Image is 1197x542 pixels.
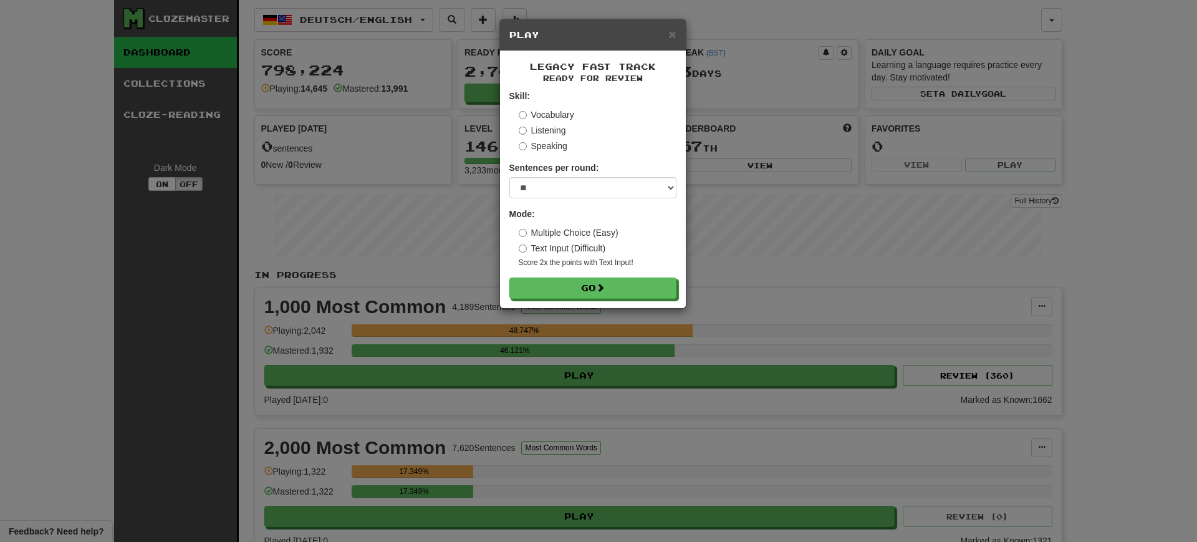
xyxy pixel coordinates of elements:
[509,278,676,299] button: Go
[509,209,535,219] strong: Mode:
[519,111,527,119] input: Vocabulary
[519,127,527,135] input: Listening
[519,124,566,137] label: Listening
[509,29,676,41] h5: Play
[519,226,618,239] label: Multiple Choice (Easy)
[519,140,567,152] label: Speaking
[509,73,676,84] small: Ready for Review
[519,244,527,253] input: Text Input (Difficult)
[519,242,606,254] label: Text Input (Difficult)
[519,142,527,150] input: Speaking
[668,27,676,41] span: ×
[519,229,527,237] input: Multiple Choice (Easy)
[668,27,676,41] button: Close
[519,258,676,268] small: Score 2x the points with Text Input !
[509,162,599,174] label: Sentences per round:
[530,61,656,72] span: Legacy Fast Track
[519,109,574,121] label: Vocabulary
[509,91,530,101] strong: Skill:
